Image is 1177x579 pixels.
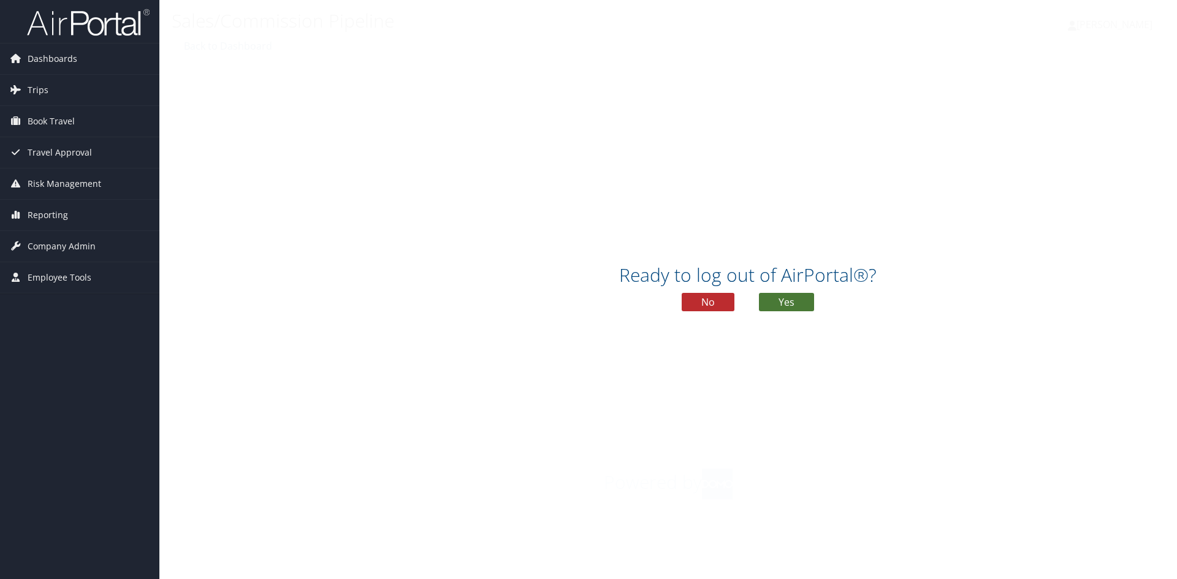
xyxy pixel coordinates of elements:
[28,231,96,262] span: Company Admin
[28,75,48,105] span: Trips
[27,8,150,37] img: airportal-logo.png
[28,137,92,168] span: Travel Approval
[759,293,814,311] button: Yes
[28,168,101,199] span: Risk Management
[682,293,734,311] button: No
[28,200,68,230] span: Reporting
[28,106,75,137] span: Book Travel
[28,262,91,293] span: Employee Tools
[28,44,77,74] span: Dashboards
